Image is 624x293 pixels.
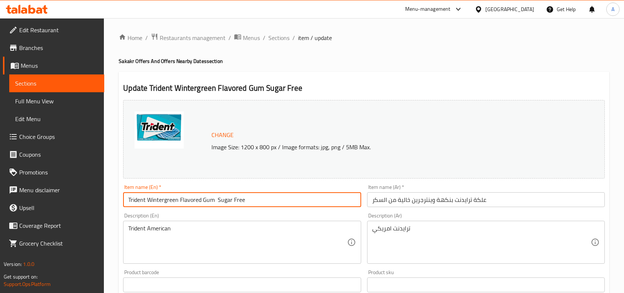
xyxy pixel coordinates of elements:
span: Choice Groups [19,132,98,141]
span: Menus [243,33,260,42]
div: [GEOGRAPHIC_DATA] [485,5,534,13]
span: Change [211,130,234,140]
a: Coupons [3,146,104,163]
a: Edit Menu [9,110,104,128]
a: Branches [3,39,104,57]
h4: Sakakr Offers And Offers Nearby Dates section [119,57,609,65]
span: Coupons [19,150,98,159]
span: Menus [21,61,98,70]
input: Please enter product sku [367,277,605,292]
span: Edit Restaurant [19,26,98,34]
a: Menu disclaimer [3,181,104,199]
span: Menu disclaimer [19,186,98,194]
span: Restaurants management [160,33,225,42]
textarea: ترايدنت امريكي [372,225,591,260]
div: Menu-management [405,5,451,14]
li: / [145,33,148,42]
span: Edit Menu [15,114,98,123]
a: Menus [234,33,260,43]
a: Coverage Report [3,217,104,234]
span: Version: [4,259,22,269]
a: Home [119,33,142,42]
a: Full Menu View [9,92,104,110]
input: Enter name En [123,192,361,207]
a: Edit Restaurant [3,21,104,39]
span: 1.0.0 [23,259,34,269]
a: Promotions [3,163,104,181]
span: Grocery Checklist [19,239,98,248]
p: Image Size: 1200 x 800 px / Image formats: jpg, png / 5MB Max. [208,143,552,152]
textarea: Trident American [128,225,347,260]
img: mmw_638727322135671698 [135,111,184,149]
li: / [263,33,265,42]
li: / [228,33,231,42]
nav: breadcrumb [119,33,609,43]
input: Enter name Ar [367,192,605,207]
a: Restaurants management [151,33,225,43]
a: Support.OpsPlatform [4,279,51,289]
a: Sections [9,74,104,92]
span: Upsell [19,203,98,212]
li: / [292,33,295,42]
span: Coverage Report [19,221,98,230]
a: Choice Groups [3,128,104,146]
a: Menus [3,57,104,74]
h2: Update Trident Wintergreen Flavored Gum Sugar Free [123,83,605,94]
span: A [611,5,614,13]
span: Sections [15,79,98,88]
span: Get support on: [4,272,38,282]
a: Grocery Checklist [3,234,104,252]
button: Change [208,127,237,143]
span: Promotions [19,168,98,177]
a: Upsell [3,199,104,217]
span: item / update [298,33,332,42]
span: Full Menu View [15,97,98,106]
input: Please enter product barcode [123,277,361,292]
a: Sections [268,33,289,42]
span: Branches [19,43,98,52]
